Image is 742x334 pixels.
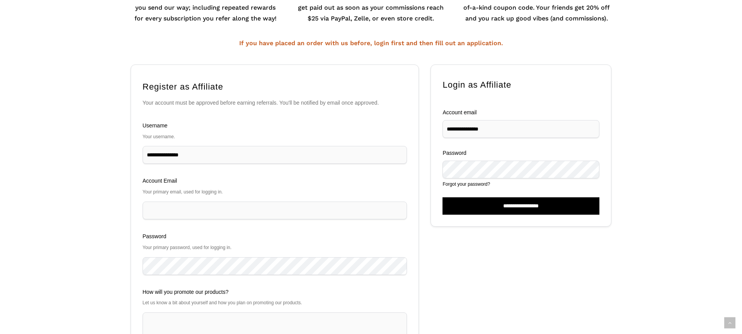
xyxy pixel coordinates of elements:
[442,148,599,159] label: Password
[724,317,735,329] a: Back to top
[442,181,490,187] a: Forgot your password?
[143,131,407,142] p: Your username.
[239,39,503,47] strong: If you have placed an order with us before, login first and then fill out an application.
[442,107,599,118] label: Account email
[143,242,407,253] p: Your primary password, used for logging in.
[143,231,407,242] div: Password
[143,175,407,186] div: Account Email
[143,78,407,95] h2: Register as Affiliate
[143,287,407,298] div: How will you promote our products?
[143,97,400,109] p: Your account must be approved before earning referrals. You'll be notified by email once approved.
[143,186,407,198] p: Your primary email, used for logging in.
[442,76,592,93] h2: Login as Affiliate
[143,297,407,309] p: Let us know a bit about yourself and how you plan on promoting our products.
[143,120,407,131] div: Username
